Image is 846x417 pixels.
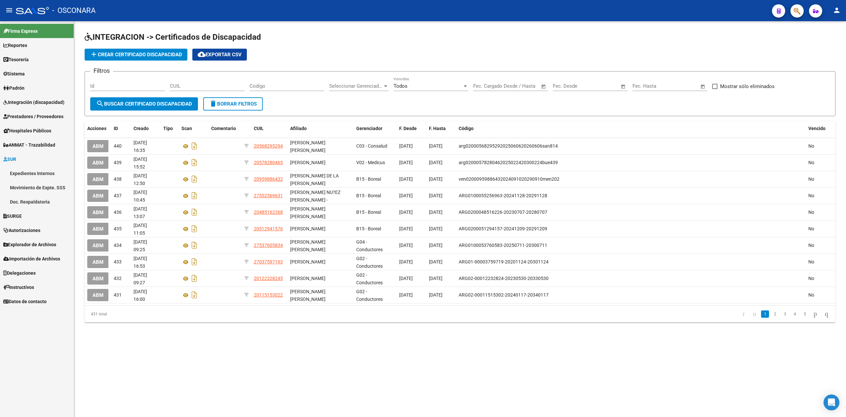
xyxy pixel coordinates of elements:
span: Sistema [3,70,25,77]
span: ARG0200051294157-20241209-20291209 [459,226,547,231]
span: ARG0100053760583-20250711-20300711 [459,243,547,248]
span: 27552569631 [254,193,283,198]
span: ABM [93,176,103,182]
span: No [808,243,814,248]
button: ABM [87,173,109,185]
span: ABM [93,259,103,265]
span: [DATE] 16:00 [134,289,147,302]
span: SURGE [3,212,22,220]
span: arg02000568295292025060620260606san814 [459,143,558,149]
span: [PERSON_NAME] [290,259,326,264]
span: Firma Express [3,27,38,35]
span: Importación de Archivos [3,255,60,262]
button: Open calendar [540,83,548,90]
a: go to next page [811,310,820,318]
span: [DATE] [429,259,442,264]
a: go to first page [740,310,748,318]
span: [DATE] [429,143,442,149]
button: Borrar Filtros [203,97,263,111]
button: ABM [87,140,109,152]
span: V02 - Medicus [356,160,385,165]
span: [DATE] [399,143,413,149]
span: Buscar Certificado Discapacidad [96,101,192,107]
span: [PERSON_NAME] [PERSON_NAME] [290,140,326,153]
span: Tesorería [3,56,29,63]
span: F. Hasta [429,126,446,131]
span: 20568295294 [254,143,283,149]
span: INTEGRACION -> Certificados de Discapacidad [85,32,261,42]
datatable-header-cell: CUIL [251,121,288,136]
span: G02 - Conductores Navales Central [356,256,389,276]
button: ABM [87,223,109,235]
i: Descargar documento [190,290,199,300]
li: page 2 [770,308,780,320]
span: ABM [93,193,103,199]
a: go to last page [822,310,831,318]
span: [PERSON_NAME] [290,276,326,281]
datatable-header-cell: Tipo [161,121,179,136]
li: page 5 [800,308,810,320]
span: [DATE] [429,243,442,248]
mat-icon: menu [5,6,13,14]
mat-icon: search [96,100,104,108]
span: Delegaciones [3,269,36,277]
span: [DATE] [399,193,413,198]
button: Exportar CSV [192,49,247,61]
span: [PERSON_NAME] [PERSON_NAME] [290,289,326,302]
button: ABM [87,157,109,169]
span: Acciones [87,126,106,131]
span: ABM [93,276,103,282]
span: ARG02-00011515302-20240117-20340117 [459,292,549,298]
span: 436 [114,209,122,215]
span: Reportes [3,42,27,49]
datatable-header-cell: Afiliado [288,121,354,136]
span: ARG0100055256963-20241128-20291128 [459,193,547,198]
span: G02 - Conductores Navales Central [356,272,389,293]
span: [DATE] [429,160,442,165]
i: Descargar documento [190,141,199,151]
i: Descargar documento [190,223,199,234]
button: ABM [87,190,109,202]
span: [DATE] [399,176,413,182]
span: Mostrar sólo eliminados [720,82,775,90]
span: - OSCONARA [52,3,96,18]
span: Seleccionar Gerenciador [329,83,383,89]
a: go to previous page [750,310,759,318]
datatable-header-cell: F. Desde [397,121,426,136]
input: End date [501,83,533,89]
span: [DATE] 16:53 [134,256,147,269]
span: Todos [394,83,407,89]
span: No [808,259,814,264]
span: No [808,209,814,215]
span: [DATE] [429,276,442,281]
span: B15 - Boreal [356,209,381,215]
li: page 3 [780,308,790,320]
button: ABM [87,239,109,252]
span: Prestadores / Proveedores [3,113,63,120]
span: No [808,176,814,182]
input: Start date [633,83,654,89]
a: 1 [761,310,769,318]
span: [PERSON_NAME] [PERSON_NAME] [290,206,326,219]
span: ABM [93,209,103,215]
span: Hospitales Públicos [3,127,51,134]
span: Código [459,126,474,131]
span: C03 - Consalud [356,143,387,149]
i: Descargar documento [190,256,199,267]
span: No [808,143,814,149]
span: 437 [114,193,122,198]
button: Buscar Certificado Discapacidad [90,97,198,111]
button: Crear Certificado Discapacidad [85,49,187,61]
span: Instructivos [3,284,34,291]
datatable-header-cell: Vencido [806,121,835,136]
span: Datos de contacto [3,298,47,305]
span: B15 - Boreal [356,226,381,231]
span: [DATE] [429,193,442,198]
i: Descargar documento [190,207,199,217]
datatable-header-cell: Acciones [85,121,111,136]
a: 5 [801,310,809,318]
i: Descargar documento [190,273,199,284]
li: page 4 [790,308,800,320]
span: G02 - Conductores Navales Central [356,289,389,309]
span: [DATE] 09:27 [134,272,147,285]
